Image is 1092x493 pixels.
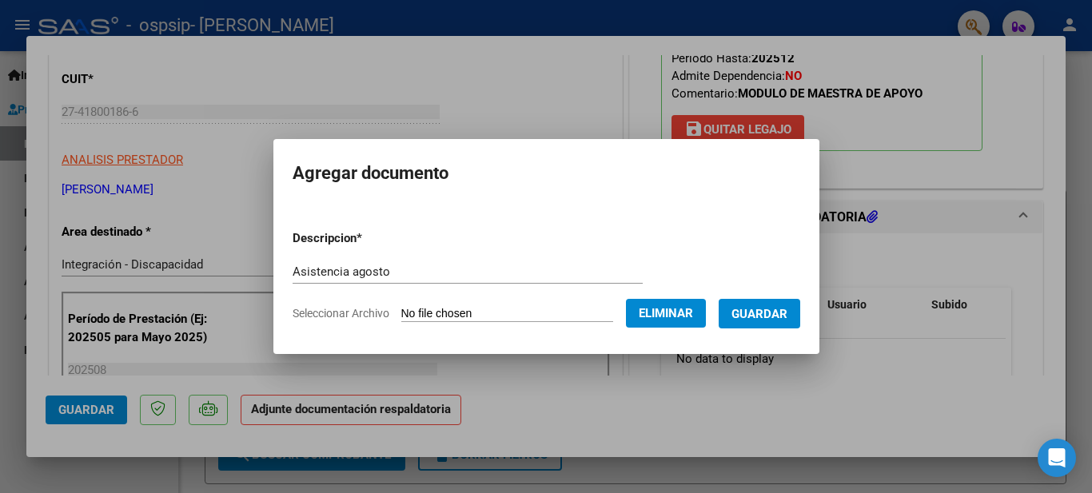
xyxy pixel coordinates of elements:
[293,229,445,248] p: Descripcion
[719,299,800,328] button: Guardar
[639,306,693,320] span: Eliminar
[293,307,389,320] span: Seleccionar Archivo
[293,158,800,189] h2: Agregar documento
[626,299,706,328] button: Eliminar
[731,307,787,321] span: Guardar
[1038,439,1076,477] div: Open Intercom Messenger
